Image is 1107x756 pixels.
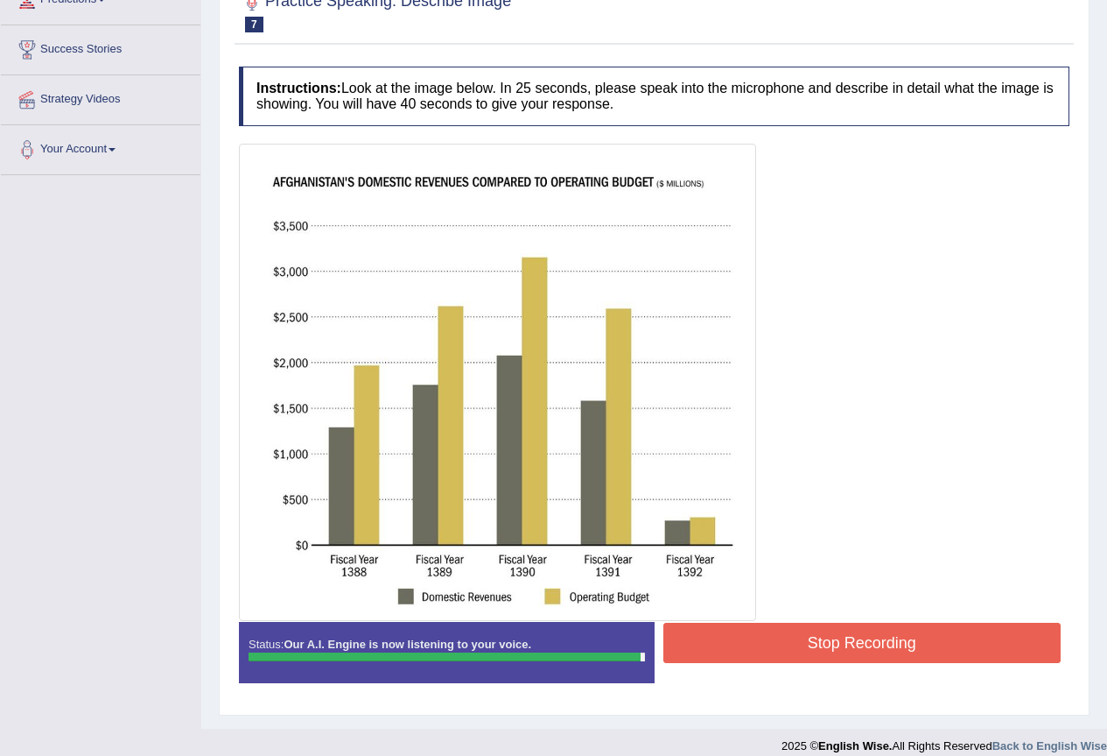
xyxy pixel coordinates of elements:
[239,622,655,683] div: Status:
[256,81,341,95] b: Instructions:
[663,623,1061,663] button: Stop Recording
[245,17,263,32] span: 7
[818,739,892,752] strong: English Wise.
[1,25,200,69] a: Success Stories
[1,125,200,169] a: Your Account
[992,739,1107,752] a: Back to English Wise
[239,67,1069,125] h4: Look at the image below. In 25 seconds, please speak into the microphone and describe in detail w...
[1,75,200,119] a: Strategy Videos
[284,638,531,651] strong: Our A.I. Engine is now listening to your voice.
[781,729,1107,754] div: 2025 © All Rights Reserved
